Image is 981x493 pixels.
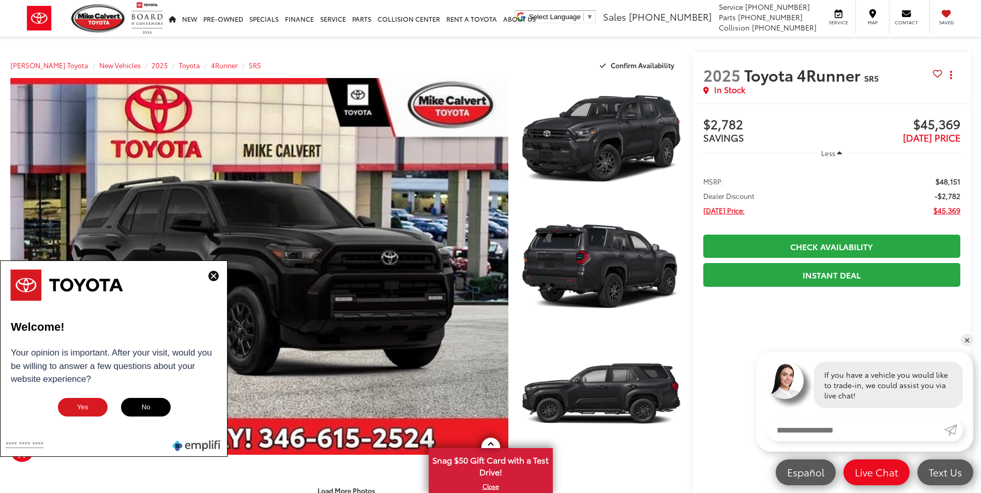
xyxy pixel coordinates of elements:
span: [PHONE_NUMBER] [629,10,712,23]
span: Snag $50 Gift Card with a Test Drive! [430,449,552,481]
span: $48,151 [935,176,960,187]
a: [PERSON_NAME] Toyota [10,60,88,70]
span: SAVINGS [703,131,744,144]
span: -$2,782 [934,191,960,201]
a: Instant Deal [703,263,960,286]
a: SR5 [249,60,261,70]
a: Select Language​ [529,13,593,21]
span: Select Language [529,13,581,21]
img: Agent profile photo [766,362,804,399]
span: Dealer Discount [703,191,754,201]
span: Less [821,148,835,158]
span: Parts [719,12,736,22]
button: Actions [942,66,960,84]
a: 2025 [152,60,168,70]
span: [PHONE_NUMBER] [738,12,803,22]
a: Expand Photo 0 [10,78,508,455]
span: Service [719,2,743,12]
button: Less [817,144,848,162]
input: Enter your message [766,419,944,441]
a: New Vehicles [99,60,141,70]
span: Español [782,466,829,479]
a: Toyota [179,60,200,70]
a: Español [776,459,836,485]
span: ▼ [586,13,593,21]
span: Toyota 4Runner [744,64,864,86]
span: Live Chat [850,466,903,479]
span: In Stock [714,84,745,96]
a: Text Us [917,459,973,485]
span: 2025 [703,64,741,86]
span: SR5 [864,72,879,84]
span: dropdown dots [950,71,952,79]
span: $2,782 [703,117,832,133]
img: 2025 Toyota 4Runner SR5 [5,76,514,457]
a: Expand Photo 3 [520,333,682,455]
span: [PHONE_NUMBER] [745,2,810,12]
span: Saved [935,19,958,26]
span: Contact [895,19,918,26]
img: 2025 Toyota 4Runner SR5 [518,332,684,456]
a: Expand Photo 2 [520,206,682,328]
a: Expand Photo 1 [520,78,682,200]
a: 4Runner [211,60,238,70]
div: If you have a vehicle you would like to trade-in, we could assist you via live chat! [814,362,963,408]
span: Service [827,19,850,26]
span: Sales [603,10,626,23]
button: Confirm Availability [594,56,683,74]
span: Text Us [924,466,967,479]
span: Confirm Availability [611,60,674,70]
span: Map [861,19,884,26]
span: $45,369 [933,205,960,215]
span: [PHONE_NUMBER] [752,22,817,33]
img: 2025 Toyota 4Runner SR5 [518,204,684,329]
img: 2025 Toyota 4Runner SR5 [518,76,684,201]
span: [DATE] Price: [703,205,745,215]
span: $45,369 [832,117,960,133]
a: Check Availability [703,235,960,258]
a: Live Chat [843,459,910,485]
span: [DATE] PRICE [903,131,960,144]
a: Submit [944,419,963,441]
span: ​ [583,13,584,21]
span: MSRP: [703,176,723,187]
span: Collision [719,22,750,33]
img: Mike Calvert Toyota [71,4,126,33]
